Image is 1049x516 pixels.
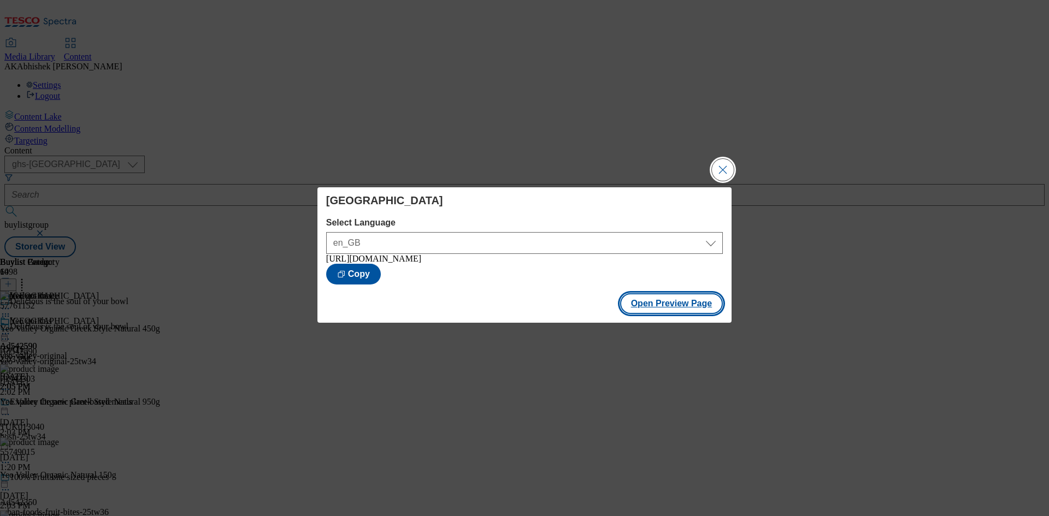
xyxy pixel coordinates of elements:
[326,218,723,228] label: Select Language
[712,159,734,181] button: Close Modal
[326,264,381,284] button: Copy
[326,194,723,207] h4: [GEOGRAPHIC_DATA]
[326,254,723,264] div: [URL][DOMAIN_NAME]
[620,293,723,314] button: Open Preview Page
[317,187,732,323] div: Modal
